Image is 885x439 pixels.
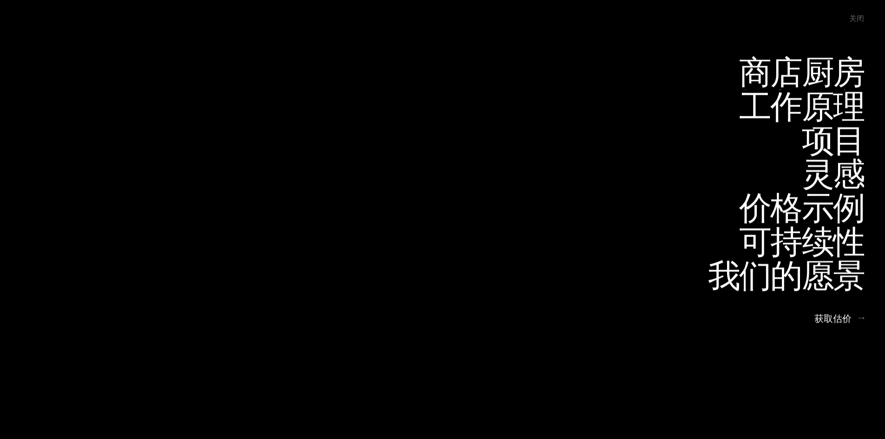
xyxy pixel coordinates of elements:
a: 可持续性可持续性 [724,225,864,259]
font: 灵感 [789,183,854,229]
font: 我们的愿景 [708,255,864,295]
a: 灵感灵感 [789,157,864,191]
font: 我们的愿景 [692,285,854,331]
a: 项目项目 [789,124,864,157]
font: 价格示例 [724,217,854,263]
font: 项目 [802,119,864,160]
font: 工作原理 [724,116,854,162]
font: 关闭 [849,13,864,23]
a: 价格示例价格示例 [724,191,864,225]
a: 工作原理工作原理 [724,90,864,124]
font: 灵感 [802,153,864,194]
a: 商店厨房商店厨房 [724,56,864,90]
font: 获取估价 [814,312,852,324]
font: 可持续性 [739,221,864,262]
a: 我们的愿景我们的愿景 [692,259,864,293]
font: 工作原理 [739,86,864,126]
font: 商店厨房 [739,52,864,92]
div: 菜单 [840,9,864,28]
font: 商店厨房 [724,82,854,127]
a: 获取估价 [814,307,864,329]
font: 价格示例 [739,187,864,228]
font: 可持续性 [724,251,854,297]
font: 项目 [789,150,854,195]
